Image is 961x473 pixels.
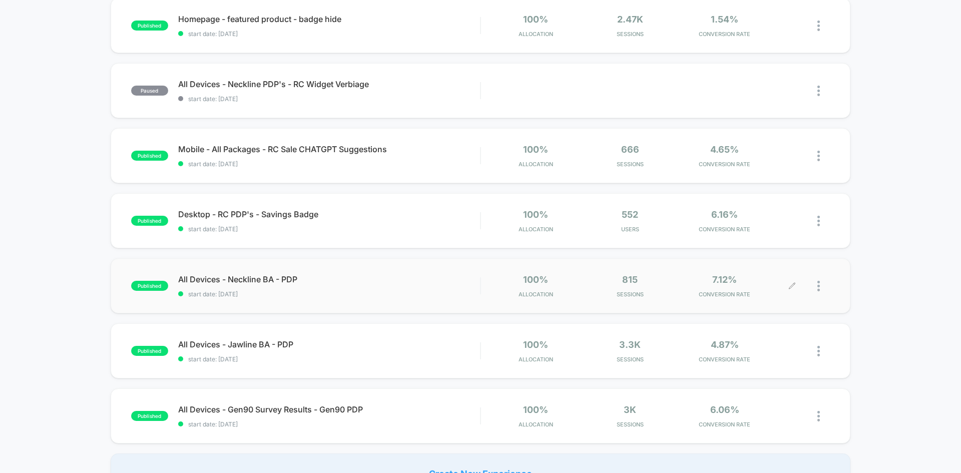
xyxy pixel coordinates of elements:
[817,411,820,421] img: close
[523,14,548,25] span: 100%
[178,290,480,298] span: start date: [DATE]
[131,346,168,356] span: published
[178,420,480,428] span: start date: [DATE]
[178,144,480,154] span: Mobile - All Packages - RC Sale CHATGPT Suggestions
[131,281,168,291] span: published
[519,421,553,428] span: Allocation
[178,160,480,168] span: start date: [DATE]
[586,226,675,233] span: Users
[680,161,769,168] span: CONVERSION RATE
[131,151,168,161] span: published
[586,161,675,168] span: Sessions
[622,209,638,220] span: 552
[519,291,553,298] span: Allocation
[178,225,480,233] span: start date: [DATE]
[523,274,548,285] span: 100%
[711,339,739,350] span: 4.87%
[178,339,480,349] span: All Devices - Jawline BA - PDP
[712,274,737,285] span: 7.12%
[178,404,480,414] span: All Devices - Gen90 Survey Results - Gen90 PDP
[680,421,769,428] span: CONVERSION RATE
[178,30,480,38] span: start date: [DATE]
[178,95,480,103] span: start date: [DATE]
[621,144,639,155] span: 666
[619,339,641,350] span: 3.3k
[586,31,675,38] span: Sessions
[131,216,168,226] span: published
[710,144,739,155] span: 4.65%
[817,21,820,31] img: close
[817,216,820,226] img: close
[817,346,820,356] img: close
[586,356,675,363] span: Sessions
[680,356,769,363] span: CONVERSION RATE
[131,21,168,31] span: published
[519,161,553,168] span: Allocation
[622,274,638,285] span: 815
[817,151,820,161] img: close
[617,14,643,25] span: 2.47k
[711,209,738,220] span: 6.16%
[178,209,480,219] span: Desktop - RC PDP's - Savings Badge
[523,144,548,155] span: 100%
[178,79,480,89] span: All Devices - Neckline PDP's - RC Widget Verbiage
[178,14,480,24] span: Homepage - featured product - badge hide
[178,355,480,363] span: start date: [DATE]
[680,226,769,233] span: CONVERSION RATE
[710,404,739,415] span: 6.06%
[817,281,820,291] img: close
[523,404,548,415] span: 100%
[680,31,769,38] span: CONVERSION RATE
[523,339,548,350] span: 100%
[178,274,480,284] span: All Devices - Neckline BA - PDP
[519,356,553,363] span: Allocation
[519,226,553,233] span: Allocation
[624,404,636,415] span: 3k
[817,86,820,96] img: close
[131,411,168,421] span: published
[519,31,553,38] span: Allocation
[680,291,769,298] span: CONVERSION RATE
[711,14,738,25] span: 1.54%
[523,209,548,220] span: 100%
[586,421,675,428] span: Sessions
[586,291,675,298] span: Sessions
[131,86,168,96] span: paused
